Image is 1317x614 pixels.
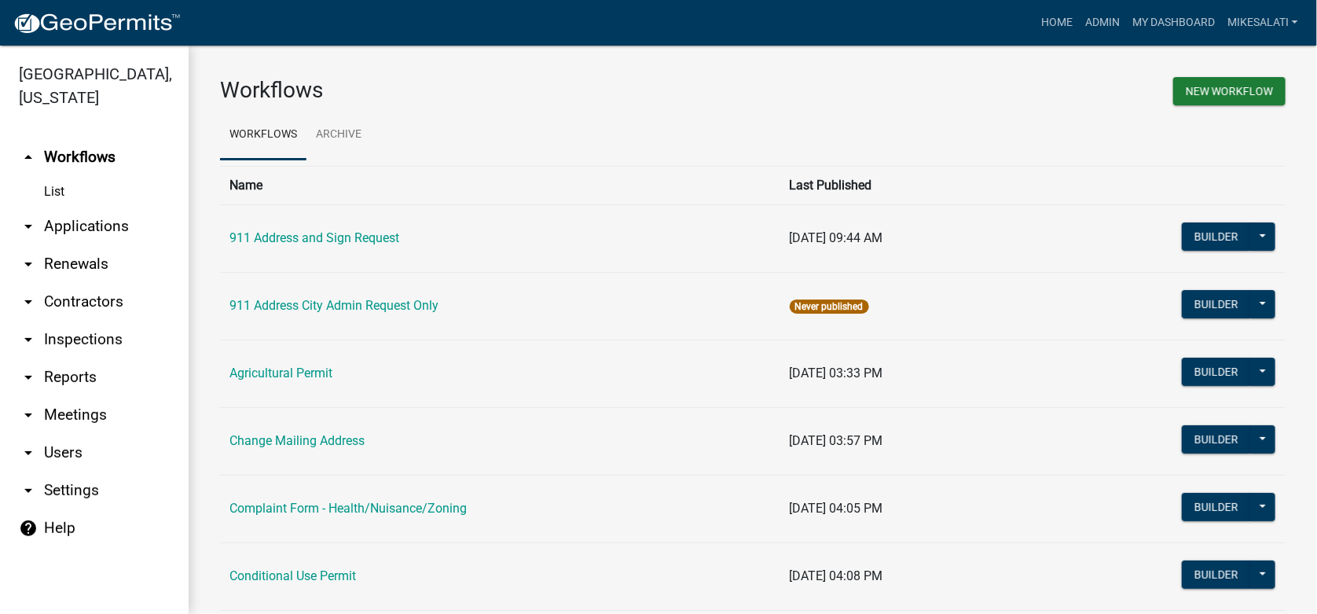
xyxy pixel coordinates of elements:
[220,77,741,104] h3: Workflows
[19,330,38,349] i: arrow_drop_down
[19,217,38,236] i: arrow_drop_down
[790,501,883,516] span: [DATE] 04:05 PM
[780,166,1090,204] th: Last Published
[19,406,38,425] i: arrow_drop_down
[19,519,38,538] i: help
[790,230,883,245] span: [DATE] 09:44 AM
[1182,358,1251,386] button: Builder
[19,368,38,387] i: arrow_drop_down
[220,166,780,204] th: Name
[1182,290,1251,318] button: Builder
[1035,8,1079,38] a: Home
[1182,425,1251,454] button: Builder
[1182,493,1251,521] button: Builder
[19,443,38,462] i: arrow_drop_down
[1182,222,1251,251] button: Builder
[790,300,869,314] span: Never published
[1182,561,1251,589] button: Builder
[1173,77,1286,105] button: New Workflow
[229,501,467,516] a: Complaint Form - Health/Nuisance/Zoning
[229,568,356,583] a: Conditional Use Permit
[790,366,883,381] span: [DATE] 03:33 PM
[229,433,365,448] a: Change Mailing Address
[790,433,883,448] span: [DATE] 03:57 PM
[229,230,399,245] a: 911 Address and Sign Request
[229,366,332,381] a: Agricultural Permit
[306,110,371,160] a: Archive
[1221,8,1304,38] a: MikeSalati
[229,298,438,313] a: 911 Address City Admin Request Only
[19,292,38,311] i: arrow_drop_down
[1079,8,1126,38] a: Admin
[220,110,306,160] a: Workflows
[19,255,38,274] i: arrow_drop_down
[19,148,38,167] i: arrow_drop_up
[1126,8,1221,38] a: My Dashboard
[19,481,38,500] i: arrow_drop_down
[790,568,883,583] span: [DATE] 04:08 PM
